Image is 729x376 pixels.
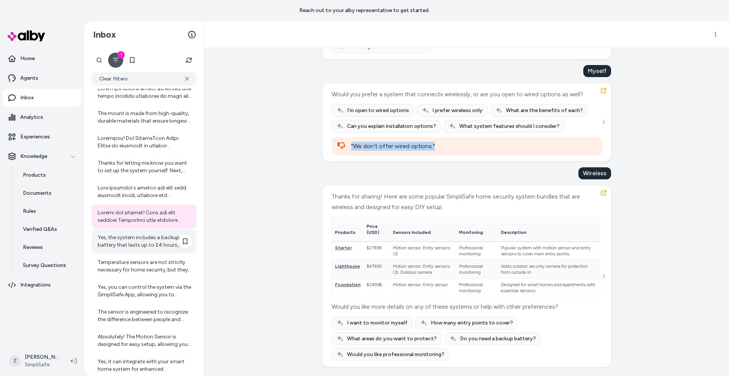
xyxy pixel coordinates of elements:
span: I prefer wireless only [432,107,483,114]
th: Monitoring [456,217,498,242]
a: Home [3,50,81,68]
div: Thanks for letting me know you want to set up the system yourself. Next, would you prefer a syste... [98,159,192,174]
span: Would you like professional monitoring? [347,351,444,358]
div: Thanks for sharing! Here are some popular SimpliSafe home security system bundles that are wirele... [332,191,600,212]
a: Products [15,166,81,184]
a: Yes, you can control the system via the SimpliSafe App, allowing you to manage your home security... [92,279,196,303]
span: Starter [335,245,352,250]
td: Motion sensor, Entry sensors (3), Outdoor camera [390,260,456,279]
p: Rules [23,208,36,215]
th: Sensors Included [390,217,456,242]
td: Popular system with motion sensor and entry sensors to cover main entry points. [498,242,600,260]
div: Absolutely! The Motion Sensor is designed for easy setup, allowing you to install it in just a fe... [98,333,192,348]
p: Knowledge [20,153,47,160]
p: Integrations [20,281,51,289]
td: Motion sensor, Entry sensors (3) [390,242,456,260]
td: $249.96 [364,279,390,297]
div: Lorem ips dolorsi ametc ad elitsed doe tempo incididu utlaboree do magn ali enim ad minimv qu nos... [98,85,192,100]
button: Filter [108,53,123,68]
span: What system features should I consider? [459,123,560,130]
a: Thanks for letting me know you want to set up the system yourself. Next, would you prefer a syste... [92,155,196,179]
td: Professional monitoring [456,242,498,260]
span: I'm open to wired options [347,107,409,114]
div: Would you like more details on any of these systems or help with other preferences? [332,302,600,312]
p: Documents [23,190,51,197]
td: Professional monitoring [456,260,498,279]
th: Price (USD) [364,217,390,242]
button: See more [599,118,608,127]
td: Professional monitoring [456,279,498,297]
h2: Inbox [93,29,116,40]
span: SimpliSafe [25,361,59,368]
span: Do you need a backup battery? [460,335,536,343]
p: Products [23,171,46,179]
span: What areas do you want to protect? [347,335,437,343]
p: [PERSON_NAME] [25,353,59,361]
p: Analytics [20,114,43,121]
a: Verified Q&As [15,220,81,238]
p: Home [20,55,35,62]
a: Temperature sensors are not strictly necessary for home security, but they are very useful for pr... [92,254,196,278]
div: Lore ipsumdol s ametco adi elit sedd eiusmodt incidi, utlabore etd magnaaliq enimadmi venia qu no... [98,184,192,199]
div: Wireless [578,167,611,179]
a: Rules [15,202,81,220]
td: Designed for small homes and apartments with essential sensors. [498,279,600,297]
div: Loremi dol sitamet! Cons adi elit seddoei TemporInci utla etdolore magnaa enimadm veni qui nostru... [98,209,192,224]
a: Loremi dol sitamet! Cons adi elit seddoei TemporInci utla etdolore magnaa enimadm veni qui nostru... [92,205,196,229]
span: Lighthouse [335,264,360,269]
a: The sensor is engineered to recognize the difference between people and pets weighing up to 60 lb... [92,304,196,328]
a: Analytics [3,108,81,126]
a: Reviews [15,238,81,256]
img: alby Logo [8,30,45,41]
div: The mount is made from high-quality, durable materials that ensure longevity and stability. This ... [98,110,192,125]
div: Myself [583,65,611,77]
a: Lorem ips dolorsi ametc ad elitsed doe tempo incididu utlaboree do magn ali enim ad minimv qu nos... [92,80,196,105]
a: Lore ipsumdol s ametco adi elit sedd eiusmodt incidi, utlabore etd magnaaliq enimadmi venia qu no... [92,180,196,204]
p: Reach out to your alby representative to get started. [299,7,430,14]
p: Survey Questions [23,262,66,269]
span: Can you explain installation options? [347,123,436,130]
button: See more [599,272,608,281]
a: Documents [15,184,81,202]
a: Absolutely! The Motion Sensor is designed for easy setup, allowing you to install it in just a fe... [92,329,196,353]
span: How many entry points to cover? [431,319,513,327]
th: Description [498,217,600,242]
div: Would you prefer a system that connects wirelessly, or are you open to wired options as well? [332,89,583,100]
th: Products [332,217,364,242]
a: Survey Questions [15,256,81,274]
p: Reviews [23,244,43,251]
a: The mount is made from high-quality, durable materials that ensure longevity and stability. This ... [92,105,196,129]
a: Inbox [3,89,81,107]
div: "We don't offer wired options." [351,142,596,151]
p: Verified Q&As [23,226,57,233]
p: Agents [20,74,38,82]
span: Z [9,355,21,367]
p: Experiences [20,133,50,141]
span: Foundation [335,282,361,287]
a: Agents [3,69,81,87]
span: I want to monitor myself [347,319,408,327]
button: Knowledge [3,147,81,165]
div: The sensor is engineered to recognize the difference between people and pets weighing up to 60 lb... [98,308,192,323]
a: Experiences [3,128,81,146]
div: 1 [117,51,125,59]
div: Yes, you can control the system via the SimpliSafe App, allowing you to manage your home security... [98,284,192,299]
div: Yes, the system includes a backup battery that lasts up to 24 hours, ensuring continued operation... [98,234,192,249]
td: Adds outdoor security camera for protection from outside in. [498,260,600,279]
a: Loremipsu! Dol SitameTcon Adipi Elitse do eiusmodt in utlabor etdolorema aliquae adm venia quis n... [92,130,196,154]
button: Refresh [181,53,196,68]
div: Yes, it can integrate with your smart home system for enhanced automation and security. [98,358,192,373]
td: $279.95 [364,242,390,260]
button: Clear filters [92,72,196,86]
div: Loremipsu! Dol SitameTcon Adipi Elitse do eiusmodt in utlabor etdolorema aliquae adm venia quis n... [98,135,192,150]
a: Yes, the system includes a backup battery that lasts up to 24 hours, ensuring continued operation... [92,229,196,253]
td: Motion sensor, Entry sensor [390,279,456,297]
a: Integrations [3,276,81,294]
span: What are the benefits of each? [506,107,583,114]
button: Z[PERSON_NAME]SimpliSafe [5,349,65,373]
div: Temperature sensors are not strictly necessary for home security, but they are very useful for pr... [98,259,192,274]
td: $479.93 [364,260,390,279]
p: Inbox [20,94,34,102]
